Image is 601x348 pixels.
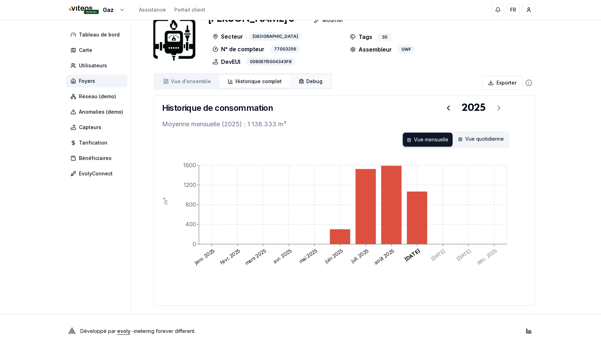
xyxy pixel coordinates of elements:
[290,75,331,88] a: Debug
[79,155,112,162] span: Bénéficiaires
[162,102,273,114] h3: Historique de consommation
[79,93,116,100] span: Réseau (demo)
[350,45,392,54] p: Assembleur
[270,45,300,53] div: 77003256
[219,75,290,88] a: Historique complet
[66,152,130,165] a: Bénéficiaires
[153,11,195,67] img: unit Image
[139,6,166,13] a: Assistance
[79,62,107,69] span: Utilisateurs
[235,78,282,85] span: Historique complet
[185,221,196,228] tspan: 400
[213,45,265,53] p: N° de compteur
[66,2,125,18] button: Gaz
[510,6,516,13] span: FR
[249,32,302,41] div: [GEOGRAPHIC_DATA]
[186,201,196,208] tspan: 800
[507,4,520,16] button: FR
[79,139,107,146] span: Tarification
[117,328,131,334] a: evoly
[66,121,130,134] a: Capteurs
[246,58,295,66] div: 0080E115004343F8
[378,33,391,41] div: 30
[398,45,415,54] div: GWF
[66,28,130,41] a: Tableau de bord
[323,248,344,265] text: juin 2025
[183,181,196,188] tspan: 1200
[349,248,369,264] text: juil. 2025
[79,78,95,85] span: Foyers
[66,75,130,87] a: Foyers
[66,59,130,72] a: Utilisateurs
[403,133,453,147] div: Vue mensuelle
[66,1,100,18] img: Viteos - Gaz - ML Logo
[482,76,522,90] button: Exporter
[79,47,92,54] span: Carte
[294,13,349,27] a: Modifier
[155,75,219,88] a: Vue d'ensemble
[103,6,114,14] span: Gaz
[213,32,243,41] p: Secteur
[174,6,205,13] a: Portail client
[66,44,130,56] a: Carte
[306,78,322,85] span: Debug
[183,162,196,169] tspan: 1600
[462,102,486,114] div: 2025
[171,78,211,85] span: Vue d'ensemble
[66,326,78,337] img: Evoly Logo
[79,124,101,131] span: Capteurs
[79,170,113,177] span: EvolyConnect
[162,119,526,129] p: Moyenne mensuelle (2025) : 1 138.333 m³
[79,31,120,38] span: Tableau de bord
[350,32,372,41] p: Tags
[454,133,508,147] div: Vue quotidienne
[213,58,240,66] p: DevEUI
[193,241,196,248] tspan: 0
[322,17,343,24] p: Modifier
[80,326,195,336] p: Développé par - metering forever different .
[403,248,421,262] text: [DATE]
[66,136,130,149] a: Tarification
[79,108,123,115] span: Anomalies (demo)
[66,90,130,103] a: Réseau (demo)
[66,167,130,180] a: EvolyConnect
[373,248,395,266] text: août 2025
[162,198,169,205] tspan: m³
[66,106,130,118] a: Anomalies (demo)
